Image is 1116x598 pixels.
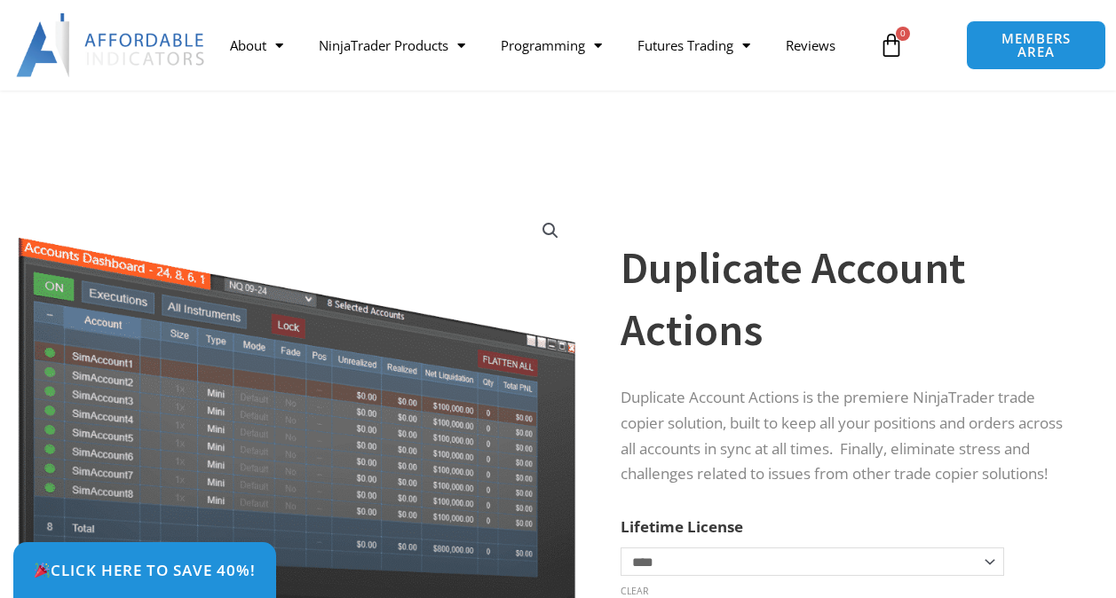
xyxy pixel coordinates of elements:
[16,13,207,77] img: LogoAI | Affordable Indicators – NinjaTrader
[35,563,50,578] img: 🎉
[966,20,1106,70] a: MEMBERS AREA
[534,215,566,247] a: View full-screen image gallery
[13,542,276,598] a: 🎉Click Here to save 40%!
[483,25,620,66] a: Programming
[985,32,1088,59] span: MEMBERS AREA
[301,25,483,66] a: NinjaTrader Products
[621,237,1072,361] h1: Duplicate Account Actions
[34,563,256,578] span: Click Here to save 40%!
[768,25,853,66] a: Reviews
[212,25,871,66] nav: Menu
[620,25,768,66] a: Futures Trading
[621,516,743,537] label: Lifetime License
[212,25,301,66] a: About
[852,20,930,71] a: 0
[621,385,1072,488] p: Duplicate Account Actions is the premiere NinjaTrader trade copier solution, built to keep all yo...
[896,27,910,41] span: 0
